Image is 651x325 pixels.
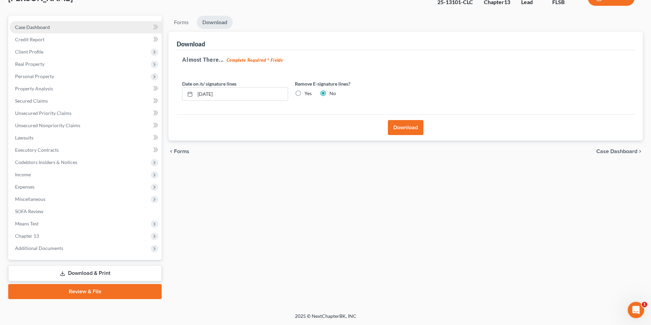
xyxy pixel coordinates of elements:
[227,57,283,63] strong: Complete Required * Fields
[15,159,77,165] span: Codebtors Insiders & Notices
[15,86,53,91] span: Property Analysis
[182,80,236,87] label: Date on /s/ signature lines
[295,80,401,87] label: Remove E-signature lines?
[15,110,71,116] span: Unsecured Priority Claims
[8,265,162,281] a: Download & Print
[10,95,162,107] a: Secured Claims
[15,24,50,30] span: Case Dashboard
[15,172,31,177] span: Income
[197,16,233,29] a: Download
[15,61,44,67] span: Real Property
[15,245,63,251] span: Additional Documents
[15,49,43,55] span: Client Profile
[10,21,162,33] a: Case Dashboard
[10,144,162,156] a: Executory Contracts
[182,56,629,64] h5: Almost There...
[596,149,643,154] a: Case Dashboard chevron_right
[10,107,162,119] a: Unsecured Priority Claims
[168,149,174,154] i: chevron_left
[177,40,205,48] div: Download
[15,147,59,153] span: Executory Contracts
[304,90,312,97] label: Yes
[15,98,48,104] span: Secured Claims
[15,73,54,79] span: Personal Property
[10,83,162,95] a: Property Analysis
[15,184,35,190] span: Expenses
[15,135,33,141] span: Lawsuits
[131,313,520,325] div: 2025 © NextChapterBK, INC
[388,120,423,135] button: Download
[10,119,162,132] a: Unsecured Nonpriority Claims
[10,33,162,46] a: Credit Report
[168,149,199,154] button: chevron_left Forms
[15,122,80,128] span: Unsecured Nonpriority Claims
[15,36,44,42] span: Credit Report
[15,196,45,202] span: Miscellaneous
[642,302,647,307] span: 1
[168,16,194,29] a: Forms
[15,233,39,239] span: Chapter 13
[10,205,162,218] a: SOFA Review
[174,149,189,154] span: Forms
[10,132,162,144] a: Lawsuits
[15,208,43,214] span: SOFA Review
[637,149,643,154] i: chevron_right
[329,90,336,97] label: No
[15,221,39,226] span: Means Test
[628,302,644,318] iframe: Intercom live chat
[8,284,162,299] a: Review & File
[596,149,637,154] span: Case Dashboard
[195,88,288,101] input: MM/DD/YYYY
